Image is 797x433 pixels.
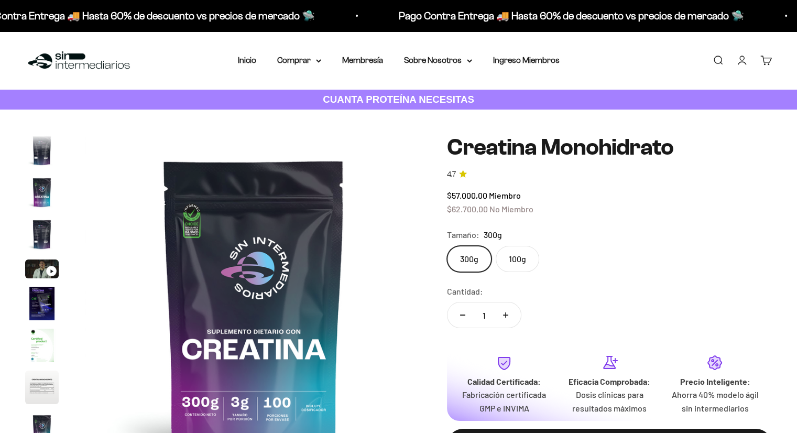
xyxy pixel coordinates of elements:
summary: Sobre Nosotros [404,53,472,67]
button: Aumentar cantidad [490,302,521,328]
span: Miembro [489,190,521,200]
button: Ir al artículo 6 [25,287,59,323]
button: Ir al artículo 2 [25,134,59,170]
img: Creatina Monohidrato [25,329,59,362]
a: Membresía [342,56,383,64]
a: Ingreso Miembros [493,56,560,64]
button: Reducir cantidad [447,302,478,328]
button: Ir al artículo 5 [25,259,59,282]
p: Fabricación certificada GMP e INVIMA [460,388,548,415]
summary: Comprar [277,53,321,67]
strong: Calidad Certificada: [467,376,541,386]
button: Ir al artículo 3 [25,176,59,212]
button: Ir al artículo 4 [25,218,59,254]
a: Inicio [238,56,256,64]
label: Cantidad: [447,285,483,298]
button: Ir al artículo 7 [25,329,59,365]
span: $57.000,00 [447,190,487,200]
legend: Tamaño: [447,228,479,242]
p: Dosis clínicas para resultados máximos [565,388,654,415]
p: Ahorra 40% modelo ágil sin intermediarios [671,388,759,415]
img: Creatina Monohidrato [25,218,59,251]
button: Ir al artículo 8 [25,371,59,407]
span: 4.7 [447,169,456,180]
img: Creatina Monohidrato [25,176,59,209]
span: No Miembro [489,204,533,214]
a: 4.74.7 de 5.0 estrellas [447,169,772,180]
h1: Creatina Monohidrato [447,135,772,160]
img: Creatina Monohidrato [25,287,59,320]
img: Creatina Monohidrato [25,371,59,404]
img: Creatina Monohidrato [25,134,59,167]
strong: Eficacia Comprobada: [569,376,650,386]
span: 300g [484,228,502,242]
span: $62.700,00 [447,204,488,214]
p: Pago Contra Entrega 🚚 Hasta 60% de descuento vs precios de mercado 🛸 [393,7,738,24]
strong: Precio Inteligente: [680,376,750,386]
strong: CUANTA PROTEÍNA NECESITAS [323,94,474,105]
